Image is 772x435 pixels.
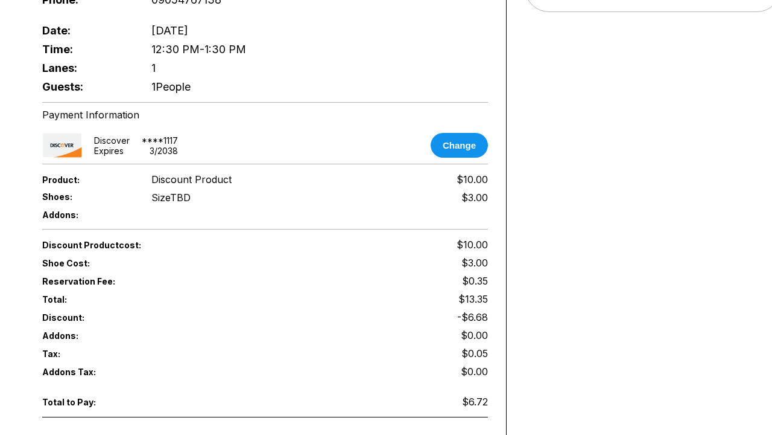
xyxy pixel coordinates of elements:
span: Tax: [42,349,131,359]
div: Payment Information [42,109,488,121]
div: discover [94,135,130,146]
button: Change [431,133,488,158]
span: Addons: [42,330,131,341]
div: 3 / 2038 [150,146,178,156]
span: [DATE] [151,24,188,37]
div: Size TBD [151,192,191,204]
span: Time: [42,43,131,56]
span: $0.35 [462,275,488,287]
div: Expires [94,146,124,156]
span: Reservation Fee: [42,276,265,286]
span: -$6.68 [457,311,488,323]
span: Addons: [42,210,131,220]
span: Discount Product cost: [42,240,265,250]
span: $10.00 [457,239,488,251]
img: card [42,133,82,158]
span: $0.00 [461,366,488,378]
span: Guests: [42,80,131,93]
span: $0.00 [461,329,488,341]
span: Discount: [42,312,265,323]
span: $13.35 [458,293,488,305]
span: Product: [42,175,131,185]
span: Total: [42,294,265,304]
span: Total to Pay: [42,397,131,407]
span: Shoes: [42,192,131,202]
span: Date: [42,24,131,37]
span: Lanes: [42,62,131,74]
span: 12:30 PM - 1:30 PM [151,43,246,56]
span: $3.00 [461,257,488,269]
span: Shoe Cost: [42,258,131,268]
div: $3.00 [461,192,488,204]
span: 1 People [151,80,191,93]
span: $10.00 [457,173,488,185]
span: 1 [151,62,156,74]
span: Discount Product [151,173,232,185]
span: $0.05 [461,347,488,359]
span: Addons Tax: [42,367,131,377]
span: $6.72 [462,396,488,408]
